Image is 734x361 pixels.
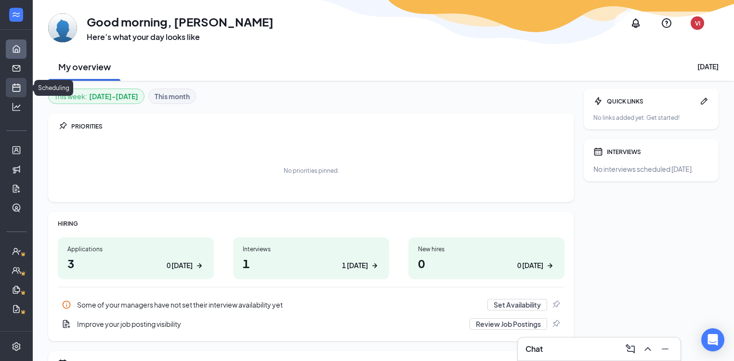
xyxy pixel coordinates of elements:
svg: Pen [699,96,709,106]
div: New hires [418,245,555,253]
h1: 3 [67,255,204,271]
div: No interviews scheduled [DATE]. [593,164,709,174]
svg: ArrowRight [195,261,204,271]
svg: Settings [12,342,21,351]
button: ChevronUp [640,341,655,357]
div: VI [695,19,700,27]
div: No links added yet. Get started! [593,114,709,122]
div: 0 [DATE] [517,260,543,271]
svg: ComposeMessage [625,343,636,355]
h1: 0 [418,255,555,271]
svg: Calendar [593,147,603,156]
svg: QuestionInfo [661,17,672,29]
a: Interviews11 [DATE]ArrowRight [233,237,389,279]
svg: WorkstreamLogo [11,10,21,19]
a: New hires00 [DATE]ArrowRight [408,237,564,279]
button: Review Job Postings [470,318,547,330]
div: Scheduling [34,80,73,96]
svg: DocumentAdd [62,319,71,329]
div: Some of your managers have not set their interview availability yet [58,295,564,314]
div: Improve your job posting visibility [58,314,564,334]
div: Applications [67,245,204,253]
a: DocumentAddImprove your job posting visibilityReview Job PostingsPin [58,314,564,334]
div: This week : [54,91,138,102]
div: 1 [DATE] [342,260,368,271]
svg: Pin [551,300,561,309]
svg: Notifications [630,17,642,29]
b: [DATE] - [DATE] [89,91,138,102]
svg: ChevronUp [642,343,654,355]
b: This month [155,91,190,102]
div: [DATE] [697,62,719,71]
button: ComposeMessage [623,341,638,357]
div: PRIORITIES [71,122,564,130]
div: Improve your job posting visibility [77,319,464,329]
h1: 1 [243,255,380,271]
h1: Good morning, [PERSON_NAME] [87,13,274,30]
a: InfoSome of your managers have not set their interview availability yetSet AvailabilityPin [58,295,564,314]
svg: Info [62,300,71,309]
div: QUICK LINKS [607,97,695,105]
div: Some of your managers have not set their interview availability yet [77,300,482,309]
div: Interviews [243,245,380,253]
svg: ArrowRight [370,261,380,271]
button: Minimize [657,341,673,357]
div: Open Intercom Messenger [701,328,724,351]
button: Set Availability [487,299,547,310]
a: Applications30 [DATE]ArrowRight [58,237,214,279]
div: No priorities pinned. [284,167,339,175]
svg: Analysis [12,102,21,112]
svg: Pin [551,319,561,329]
h3: Here’s what your day looks like [87,32,274,42]
img: Vickie [48,13,77,42]
div: 0 [DATE] [167,260,193,271]
div: HIRING [58,219,564,228]
h2: My overview [58,61,111,73]
svg: Bolt [593,96,603,106]
div: INTERVIEWS [607,148,709,156]
h3: Chat [525,344,543,354]
svg: Minimize [659,343,671,355]
svg: ArrowRight [545,261,555,271]
svg: Pin [58,121,67,131]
